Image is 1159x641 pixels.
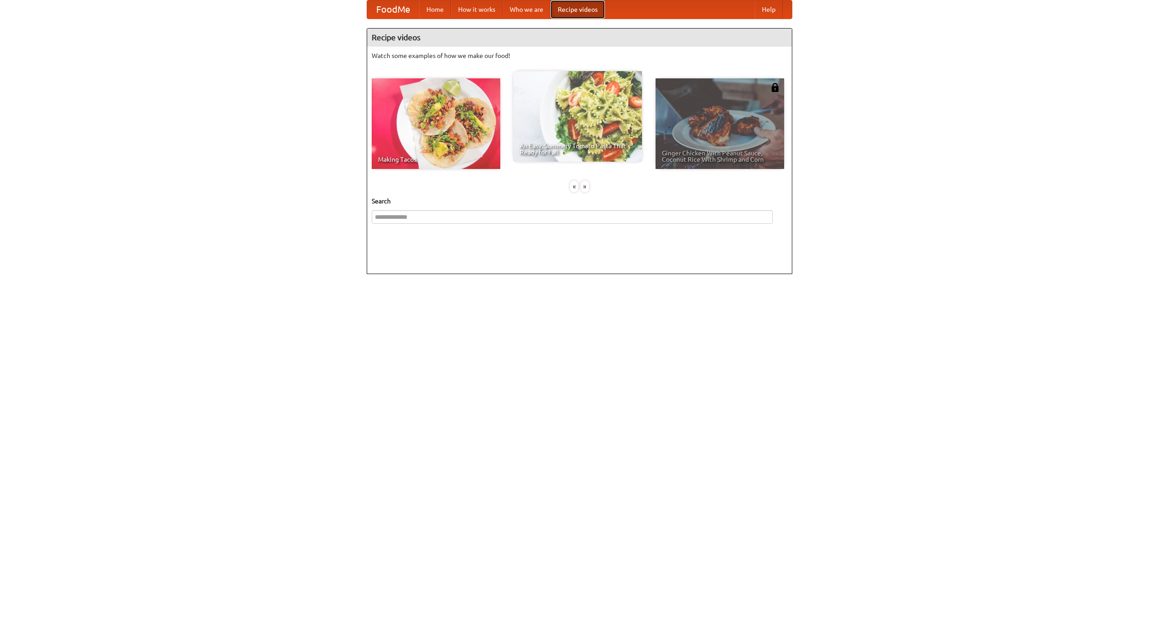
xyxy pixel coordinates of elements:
a: Who we are [503,0,551,19]
a: Home [419,0,451,19]
img: 483408.png [771,83,780,92]
h5: Search [372,197,787,206]
a: How it works [451,0,503,19]
span: An Easy, Summery Tomato Pasta That's Ready for Fall [520,143,636,155]
a: FoodMe [367,0,419,19]
a: Making Tacos [372,78,500,169]
p: Watch some examples of how we make our food! [372,51,787,60]
div: » [581,181,589,192]
span: Making Tacos [378,156,494,163]
a: Help [755,0,783,19]
a: Recipe videos [551,0,605,19]
div: « [570,181,578,192]
h4: Recipe videos [367,29,792,47]
a: An Easy, Summery Tomato Pasta That's Ready for Fall [513,71,642,162]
